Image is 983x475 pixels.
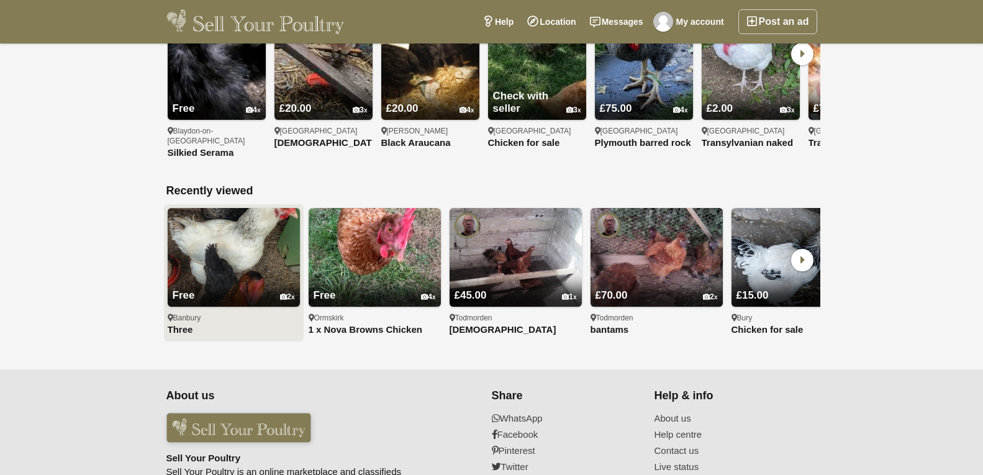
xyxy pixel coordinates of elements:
span: £20.00 [386,102,419,114]
div: 4 [673,106,688,115]
a: Twitter [492,461,639,473]
span: £45.00 [455,289,487,301]
a: £75.00 4 [809,79,907,120]
img: 3 month old bantams [450,208,582,307]
div: 3 [780,106,795,115]
a: Pinterest [492,445,639,456]
a: Free 2 [168,266,300,307]
span: £75.00 [813,102,846,114]
div: [PERSON_NAME] [381,126,479,136]
h2: Recently viewed [166,184,817,198]
a: Facebook [492,429,639,440]
div: [GEOGRAPHIC_DATA] [488,126,586,136]
a: Live status [655,461,802,473]
a: Plymouth barred rock chickens [595,138,693,148]
span: £75.00 [600,102,632,114]
div: [GEOGRAPHIC_DATA] [274,126,373,136]
a: Transylvanian naked neck hatching eggs [702,138,800,148]
div: [GEOGRAPHIC_DATA] [702,126,800,136]
a: My account [650,9,731,34]
span: £15.00 [736,289,769,301]
a: Transylvanian naked neck chickens [809,138,907,148]
div: 4 [460,106,474,115]
div: 2 [280,292,295,302]
h4: About us [166,389,417,403]
a: Post an ad [738,9,817,34]
img: Chicken for sale [732,208,864,307]
a: Contact us [655,445,802,456]
div: [GEOGRAPHIC_DATA] [809,126,907,136]
div: Ormskirk [309,313,441,323]
a: £75.00 4 [595,79,693,120]
div: Bury [732,313,864,323]
img: william morritt [455,213,479,238]
div: 1 [562,292,577,302]
a: Messages [583,9,650,34]
span: £20.00 [279,102,312,114]
div: Todmorden [450,313,582,323]
div: 4 [246,106,261,115]
a: Black Araucana Pullets.( large fowl) [381,138,479,148]
a: Chicken for sale [732,325,864,335]
strong: Sell Your Poultry [166,453,240,463]
div: 4 [421,292,436,302]
img: Three 1 year old chickens. Free to a good home. [168,208,300,307]
span: Free [173,289,195,301]
div: Todmorden [591,313,723,323]
span: Free [314,289,336,301]
a: [DEMOGRAPHIC_DATA] bantams [450,325,582,335]
div: 3 [353,106,368,115]
a: 1 x Nova Browns Chicken [309,325,441,335]
a: £15.00 1 [732,266,864,307]
a: Help centre [655,429,802,440]
a: Chicken for sale [488,138,586,148]
a: bantams [591,325,723,335]
a: Location [520,9,582,34]
img: bantams [591,208,723,307]
a: £20.00 3 [274,79,373,120]
a: £2.00 3 [702,79,800,120]
img: jawed ahmed [653,12,673,32]
div: 2 [703,292,718,302]
span: £2.00 [707,102,733,114]
div: Blaydon-on-[GEOGRAPHIC_DATA] [168,126,266,146]
a: £45.00 1 [450,266,582,307]
img: Sell Your Poultry [166,413,311,443]
h4: Help & info [655,389,802,403]
a: Silkied Serama [DEMOGRAPHIC_DATA] [168,148,266,158]
div: Banbury [168,313,300,323]
img: 1 x Nova Browns Chicken [309,208,441,307]
h4: Share [492,389,639,403]
span: Free [173,102,195,114]
img: Sell Your Poultry [166,9,345,34]
a: Free 4 [309,266,441,307]
div: [GEOGRAPHIC_DATA] [595,126,693,136]
a: About us [655,413,802,424]
a: [DEMOGRAPHIC_DATA] [GEOGRAPHIC_DATA] Frizzle [274,138,373,148]
img: william morritt [596,213,620,238]
a: Free 4 [168,79,266,120]
div: 3 [566,106,581,115]
span: Check with seller [493,90,549,114]
a: Check with seller 3 [488,66,586,120]
a: £70.00 2 [591,266,723,307]
a: Three [DEMOGRAPHIC_DATA] chickens. Free to a good home. [168,325,300,335]
a: £20.00 4 [381,79,479,120]
span: £70.00 [596,289,628,301]
a: Help [476,9,520,34]
a: WhatsApp [492,413,639,424]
